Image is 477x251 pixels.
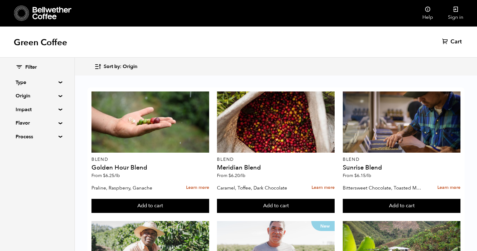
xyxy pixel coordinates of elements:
[311,221,335,231] p: New
[91,173,120,179] span: From
[343,165,460,171] h4: Sunrise Blend
[91,157,209,162] p: Blend
[442,38,463,46] a: Cart
[114,173,120,179] span: /lb
[229,173,231,179] span: $
[240,173,245,179] span: /lb
[217,183,297,193] p: Caramel, Toffee, Dark Chocolate
[16,119,59,127] summary: Flavor
[312,181,335,194] a: Learn more
[217,199,335,213] button: Add to cart
[217,157,335,162] p: Blend
[229,173,245,179] bdi: 6.20
[366,173,371,179] span: /lb
[25,64,37,71] span: Filter
[354,173,371,179] bdi: 6.15
[343,173,371,179] span: From
[16,106,59,113] summary: Impact
[217,173,245,179] span: From
[437,181,460,194] a: Learn more
[91,199,209,213] button: Add to cart
[354,173,357,179] span: $
[217,165,335,171] h4: Meridian Blend
[103,173,120,179] bdi: 6.25
[16,79,59,86] summary: Type
[343,183,423,193] p: Bittersweet Chocolate, Toasted Marshmallow, Candied Orange, Praline
[16,133,59,140] summary: Process
[343,157,460,162] p: Blend
[91,183,171,193] p: Praline, Raspberry, Ganache
[94,59,137,74] button: Sort by: Origin
[450,38,462,46] span: Cart
[186,181,209,194] a: Learn more
[104,63,137,70] span: Sort by: Origin
[103,173,106,179] span: $
[16,92,59,100] summary: Origin
[14,37,67,48] h1: Green Coffee
[91,165,209,171] h4: Golden Hour Blend
[343,199,460,213] button: Add to cart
